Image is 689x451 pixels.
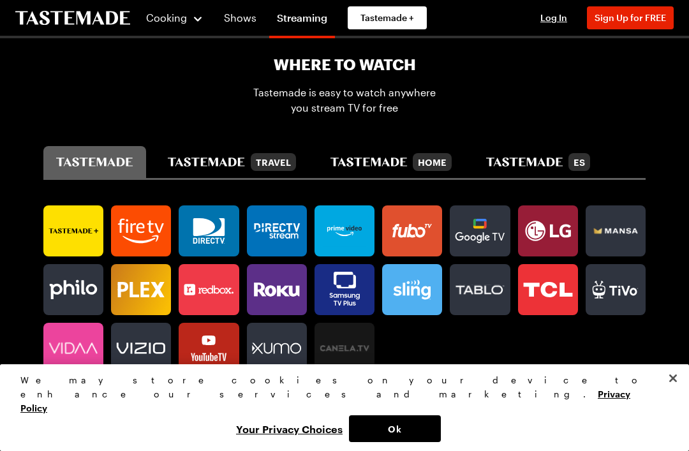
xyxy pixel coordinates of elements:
[155,146,308,178] button: tastemade travel
[43,146,146,178] button: tastemade
[528,11,579,24] button: Log In
[348,6,427,29] a: Tastemade +
[349,415,441,442] button: Ok
[230,415,349,442] button: Your Privacy Choices
[20,373,658,415] div: We may store cookies on your device to enhance our services and marketing.
[15,11,130,26] a: To Tastemade Home Page
[413,153,452,171] div: Home
[473,146,603,178] button: tastemade en español
[251,153,296,171] div: Travel
[253,85,436,115] span: Tastemade is easy to watch anywhere you stream TV for free
[20,373,658,442] div: Privacy
[274,54,416,75] h2: Where To Watch
[568,153,590,171] div: ES
[146,11,187,24] span: Cooking
[540,12,567,23] span: Log In
[659,364,687,392] button: Close
[587,6,674,29] button: Sign Up for FREE
[360,11,414,24] span: Tastemade +
[318,146,464,178] button: tastemade home
[145,3,204,33] button: Cooking
[269,3,335,38] a: Streaming
[595,12,666,23] span: Sign Up for FREE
